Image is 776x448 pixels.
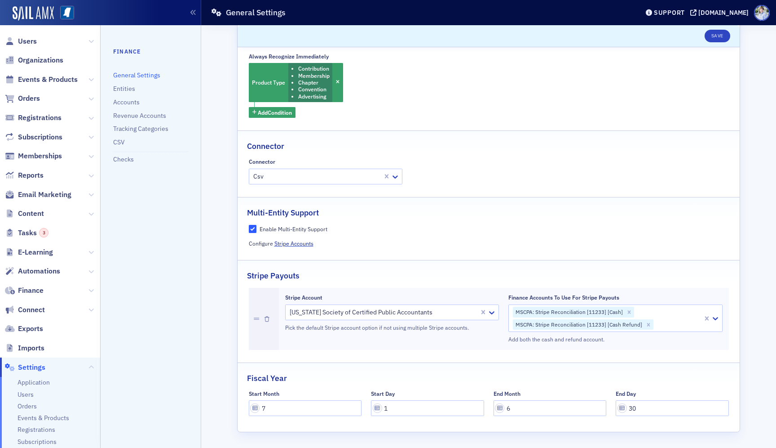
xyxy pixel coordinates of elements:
div: End Month [494,390,520,397]
div: Remove MSCPA: Stripe Reconciliation [11233] [Cash Refund] [644,319,653,330]
a: Registrations [5,113,62,123]
div: Remove MSCPA: Stripe Reconciliation [11233] [Cash] [624,307,634,318]
h2: Stripe Payouts [247,270,300,282]
span: Settings [18,363,45,372]
img: SailAMX [60,6,74,20]
div: End Day [616,390,636,397]
span: Connect [18,305,45,315]
h2: Fiscal Year [247,372,287,384]
input: Enable Multi-Entity Support [249,225,257,233]
div: Finance Accounts to use for Stripe Payouts [508,294,619,301]
img: SailAMX [13,6,54,21]
button: Save [705,30,730,42]
a: Connect [5,305,45,315]
a: Automations [5,266,60,276]
li: Contribution [298,65,330,72]
button: AddCondition [249,107,296,118]
span: Add Condition [258,108,292,116]
div: Start Month [249,390,279,397]
a: Exports [5,324,43,334]
a: Events & Products [18,414,69,422]
div: Always Recognize Immediately [249,53,329,60]
a: General Settings [113,71,160,79]
span: Events & Products [18,75,78,85]
a: Subscriptions [5,132,62,142]
span: Reports [18,170,44,180]
li: Advertising [298,93,330,100]
a: Accounts [113,98,140,106]
a: E-Learning [5,247,53,257]
span: Memberships [18,151,62,161]
a: Organizations [5,55,63,65]
a: Checks [113,155,134,163]
span: Exports [18,324,43,334]
div: Stripe Account [285,294,322,301]
span: Subscriptions [18,132,62,142]
a: Tasks3 [5,228,48,238]
a: Settings [5,363,45,372]
a: Memberships [5,151,62,161]
div: Pick the default Stripe account option if not using multiple Stripe accounts. [285,323,499,332]
span: Registrations [18,113,62,123]
a: Imports [5,343,44,353]
h4: Finance [113,47,188,55]
span: Tasks [18,228,48,238]
a: Orders [18,402,37,411]
div: Support [654,9,685,17]
span: Product Type [252,79,285,86]
a: Orders [5,94,40,103]
a: Entities [113,85,135,93]
div: MSCPA: Stripe Reconciliation [11233] [Cash] [513,307,624,318]
a: Events & Products [5,75,78,85]
span: Imports [18,343,44,353]
div: Connector [249,158,275,165]
button: [DOMAIN_NAME] [690,9,752,16]
span: Organizations [18,55,63,65]
h2: Connector [247,140,284,152]
h2: Multi-Entity Support [247,207,319,219]
a: Application [18,378,50,387]
a: Finance [5,286,44,296]
li: Convention [298,86,330,93]
span: Finance [18,286,44,296]
span: Automations [18,266,60,276]
a: Reports [5,170,44,180]
h1: General Settings [226,7,286,18]
p: Configure [249,239,402,247]
a: Tracking Categories [113,125,168,133]
span: Profile [754,5,770,21]
li: Chapter [298,79,330,86]
a: Users [18,390,34,399]
a: Stripe Accounts [274,239,313,247]
div: Start Day [371,390,395,397]
div: 3 [39,228,48,237]
div: Enable Multi-Entity Support [260,225,327,233]
span: Users [18,36,37,46]
a: Content [5,209,44,219]
div: MSCPA: Stripe Reconciliation [11233] [Cash Refund] [513,319,644,330]
li: Membership [298,72,330,79]
a: Registrations [18,426,55,434]
a: Email Marketing [5,190,71,200]
a: Users [5,36,37,46]
a: CSV [113,138,125,146]
a: View Homepage [54,6,74,21]
span: Content [18,209,44,219]
a: Subscriptions [18,438,57,446]
span: Orders [18,94,40,103]
span: Email Marketing [18,190,71,200]
div: Add both the cash and refund account. [508,335,723,343]
span: E-Learning [18,247,53,257]
a: Revenue Accounts [113,112,166,120]
div: [DOMAIN_NAME] [698,9,749,17]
